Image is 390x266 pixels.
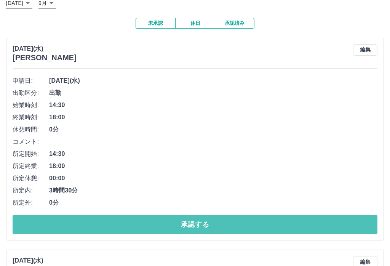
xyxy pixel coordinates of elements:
[13,162,49,171] span: 所定終業:
[49,113,377,122] span: 18:00
[13,53,77,62] h3: [PERSON_NAME]
[13,125,49,134] span: 休憩時間:
[49,186,377,195] span: 3時間30分
[13,76,49,85] span: 申請日:
[175,18,215,29] button: 休日
[13,137,49,146] span: コメント:
[13,149,49,159] span: 所定開始:
[49,76,377,85] span: [DATE](水)
[13,198,49,207] span: 所定外:
[49,198,377,207] span: 0分
[353,44,377,56] button: 編集
[13,44,77,53] p: [DATE](水)
[13,256,77,265] p: [DATE](水)
[49,88,377,98] span: 出勤
[13,101,49,110] span: 始業時刻:
[215,18,254,29] button: 承認済み
[13,113,49,122] span: 終業時刻:
[13,186,49,195] span: 所定内:
[13,88,49,98] span: 出勤区分:
[49,149,377,159] span: 14:30
[13,215,377,234] button: 承認する
[49,125,377,134] span: 0分
[49,162,377,171] span: 18:00
[13,174,49,183] span: 所定休憩:
[49,174,377,183] span: 00:00
[49,101,377,110] span: 14:30
[136,18,175,29] button: 未承認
